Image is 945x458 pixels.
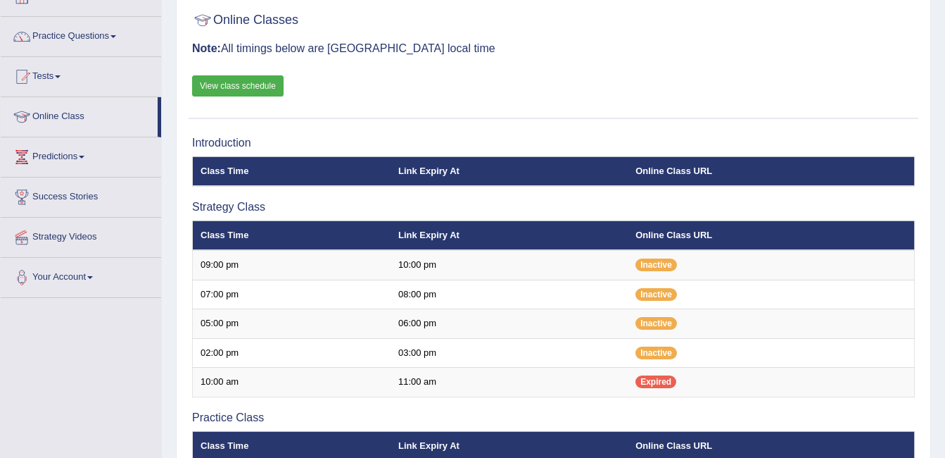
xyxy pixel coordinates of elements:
h3: Introduction [192,137,915,149]
th: Link Expiry At [391,221,628,250]
h2: Online Classes [192,10,298,31]
td: 10:00 am [193,368,391,397]
a: Practice Questions [1,17,161,52]
span: Inactive [635,347,677,359]
td: 05:00 pm [193,309,391,339]
td: 06:00 pm [391,309,628,339]
span: Inactive [635,288,677,301]
td: 07:00 pm [193,280,391,309]
a: Success Stories [1,178,161,213]
th: Link Expiry At [391,156,628,186]
td: 10:00 pm [391,250,628,280]
a: Strategy Videos [1,218,161,253]
span: Inactive [635,317,677,330]
span: Inactive [635,259,677,271]
th: Class Time [193,156,391,186]
h3: All timings below are [GEOGRAPHIC_DATA] local time [192,42,915,55]
th: Online Class URL [628,221,914,250]
a: Your Account [1,258,161,293]
th: Online Class URL [628,156,914,186]
a: Predictions [1,137,161,173]
td: 09:00 pm [193,250,391,280]
span: Expired [635,376,676,388]
a: Online Class [1,97,158,132]
h3: Practice Class [192,411,915,424]
a: View class schedule [192,75,284,97]
td: 11:00 am [391,368,628,397]
a: Tests [1,57,161,92]
h3: Strategy Class [192,201,915,213]
b: Note: [192,42,221,54]
th: Class Time [193,221,391,250]
td: 03:00 pm [391,338,628,368]
td: 08:00 pm [391,280,628,309]
td: 02:00 pm [193,338,391,368]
